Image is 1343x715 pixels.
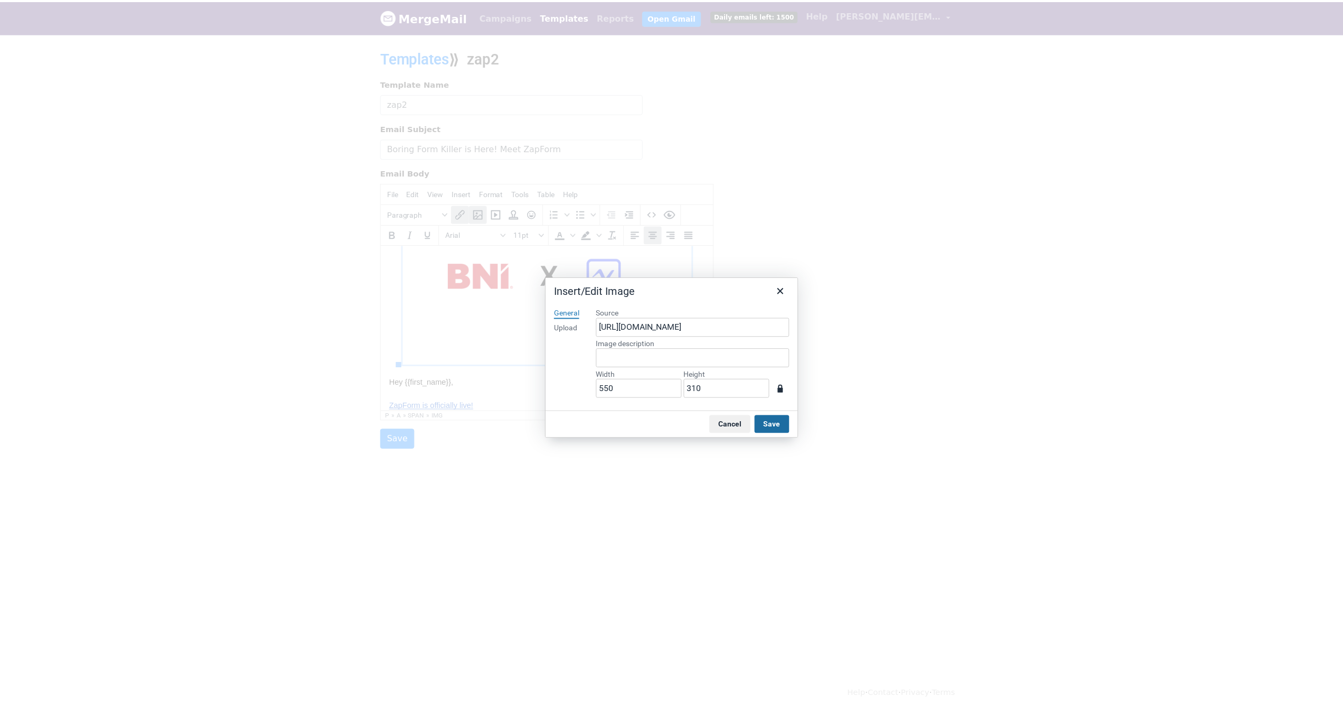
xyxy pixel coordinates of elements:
button: Save [759,415,794,433]
div: Upload [557,323,580,333]
label: Source [599,308,794,318]
button: Cancel [713,415,755,433]
div: General [557,308,583,319]
button: Constrain proportions [776,379,794,397]
button: Close [776,282,794,300]
div: Insert/Edit Image [557,284,638,298]
label: Height [688,369,774,379]
label: Image description [599,339,794,348]
a: ZapForm is officially live! [8,156,93,165]
span: Hey {{first_name}}, [8,133,73,141]
label: Width [599,369,685,379]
